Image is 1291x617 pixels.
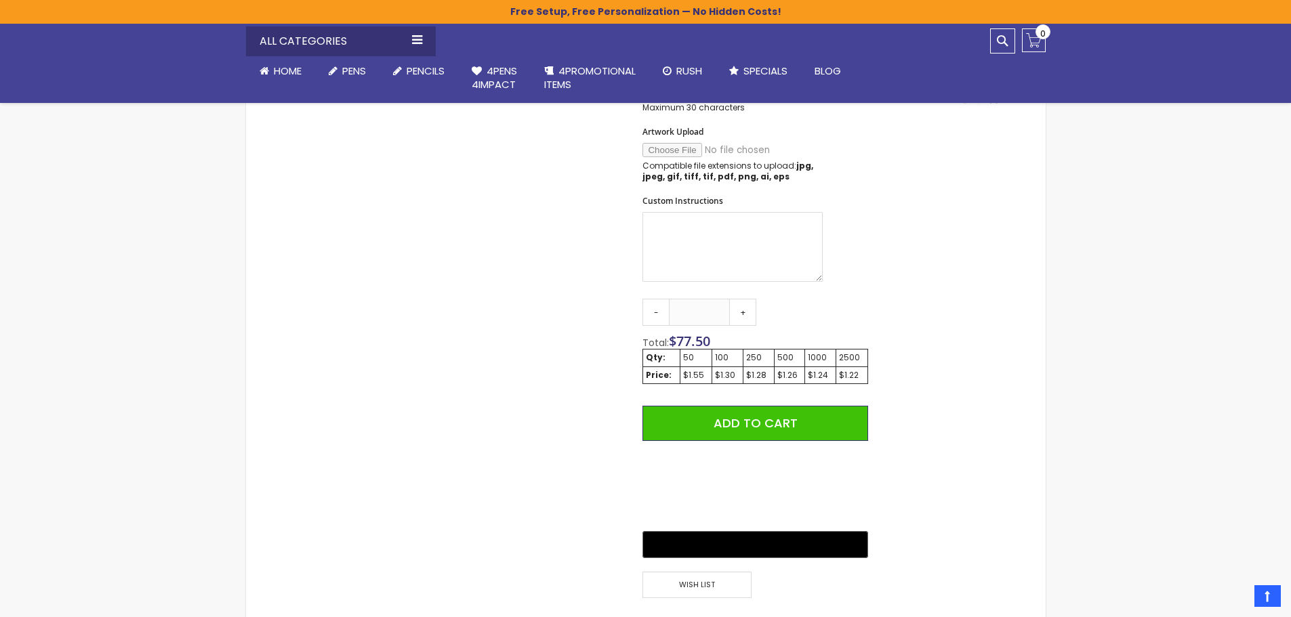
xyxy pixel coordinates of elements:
span: Blog [815,64,841,78]
div: 250 [746,352,771,363]
a: Top [1254,585,1281,607]
a: Rush [649,56,716,86]
span: Total: [642,336,669,349]
span: Custom Instructions [642,195,723,207]
span: 77.50 [676,332,710,350]
span: Add to Cart [714,414,798,431]
a: 4pens.com certificate URL [901,97,1031,108]
div: $1.26 [777,370,802,381]
span: Pens [342,64,366,78]
a: Home [246,56,315,86]
div: $1.24 [808,370,833,381]
a: - [642,299,670,326]
a: Pencils [380,56,458,86]
span: Wish List [642,572,751,598]
p: Compatible file extensions to upload: [642,161,823,182]
div: 50 [683,352,709,363]
strong: jpg, jpeg, gif, tiff, tif, pdf, png, ai, eps [642,160,813,182]
button: Add to Cart [642,406,867,441]
span: 4Pens 4impact [472,64,517,91]
div: $1.55 [683,370,709,381]
p: Maximum 30 characters [642,102,823,113]
div: 1000 [808,352,833,363]
strong: Qty: [646,352,665,363]
strong: Price: [646,369,672,381]
a: 4PROMOTIONALITEMS [531,56,649,100]
div: $1.28 [746,370,771,381]
a: 0 [1022,28,1046,52]
iframe: PayPal [642,451,867,522]
a: Pens [315,56,380,86]
div: All Categories [246,26,436,56]
span: Pencils [407,64,445,78]
span: 0 [1040,27,1046,40]
div: $1.30 [715,370,740,381]
span: Home [274,64,302,78]
button: Buy with GPay [642,531,867,558]
div: 2500 [839,352,865,363]
div: 100 [715,352,740,363]
span: 4PROMOTIONAL ITEMS [544,64,636,91]
span: $ [669,332,710,350]
a: + [729,299,756,326]
a: Wish List [642,572,755,598]
div: 500 [777,352,802,363]
div: $1.22 [839,370,865,381]
a: Blog [801,56,855,86]
span: Rush [676,64,702,78]
a: 4Pens4impact [458,56,531,100]
span: Artwork Upload [642,126,703,137]
span: Specials [743,64,787,78]
a: Specials [716,56,801,86]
